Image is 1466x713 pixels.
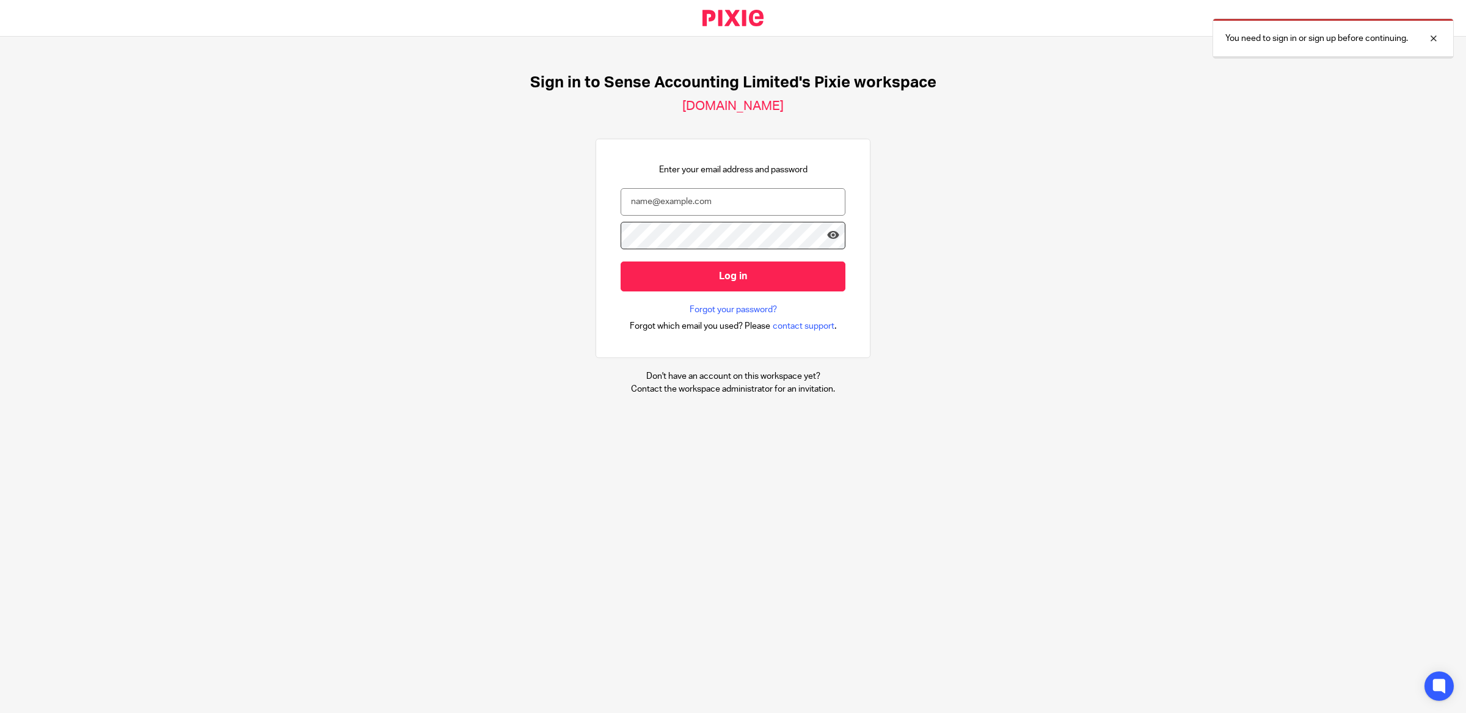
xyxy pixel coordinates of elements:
[631,383,835,395] p: Contact the workspace administrator for an invitation.
[690,304,777,316] a: Forgot your password?
[530,73,936,92] h1: Sign in to Sense Accounting Limited's Pixie workspace
[621,188,845,216] input: name@example.com
[1225,32,1408,45] p: You need to sign in or sign up before continuing.
[621,261,845,291] input: Log in
[773,320,834,332] span: contact support
[682,98,784,114] h2: [DOMAIN_NAME]
[631,370,835,382] p: Don't have an account on this workspace yet?
[630,320,770,332] span: Forgot which email you used? Please
[630,319,837,333] div: .
[659,164,808,176] p: Enter your email address and password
